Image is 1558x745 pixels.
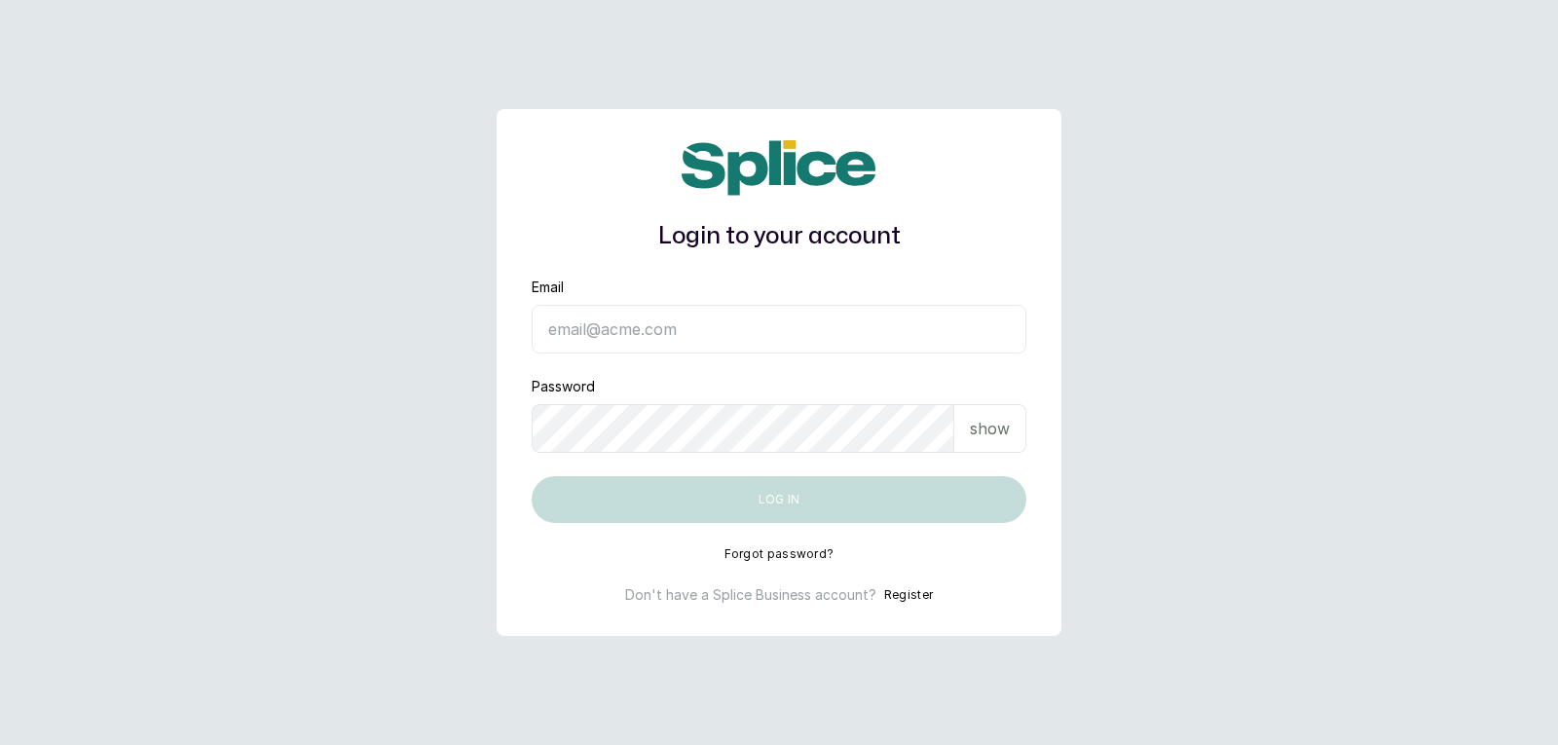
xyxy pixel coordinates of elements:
[532,305,1026,354] input: email@acme.com
[532,278,564,297] label: Email
[532,476,1026,523] button: Log in
[625,585,876,605] p: Don't have a Splice Business account?
[532,219,1026,254] h1: Login to your account
[970,417,1010,440] p: show
[532,377,595,396] label: Password
[884,585,933,605] button: Register
[724,546,835,562] button: Forgot password?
